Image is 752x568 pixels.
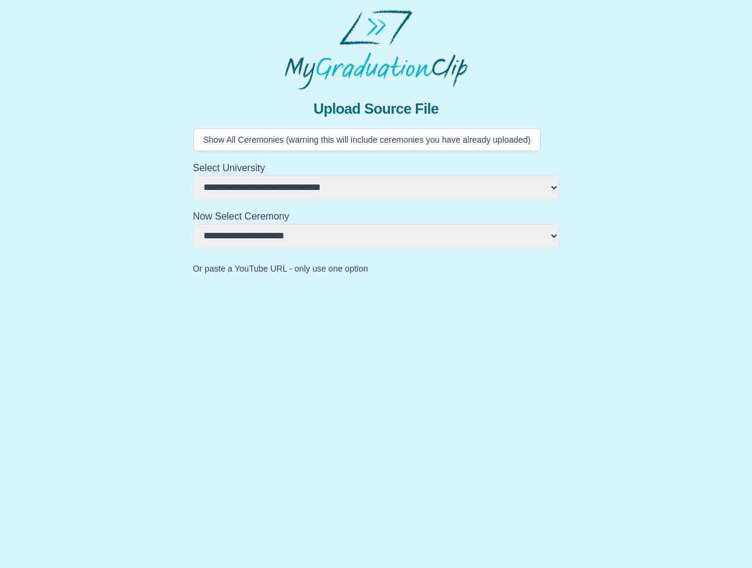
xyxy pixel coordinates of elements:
[285,10,468,90] img: MyGraduationClip
[193,161,559,175] h2: Select University
[193,209,559,224] h2: Now Select Ceremony
[193,263,559,275] p: Or paste a YouTube URL - only use one option
[314,99,439,119] span: Upload Source File
[193,128,541,151] button: Show All Ceremonies (warning this will include ceremonies you have already uploaded)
